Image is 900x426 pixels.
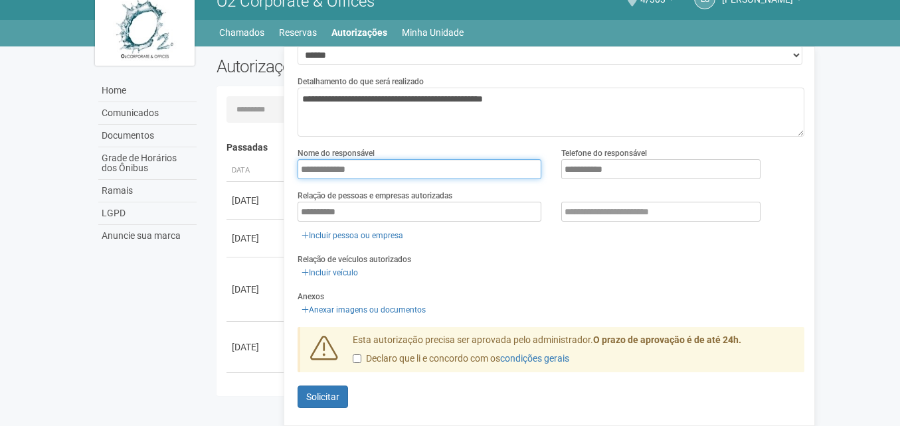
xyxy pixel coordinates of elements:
[98,80,197,102] a: Home
[219,23,264,42] a: Chamados
[98,202,197,225] a: LGPD
[232,385,281,398] div: [DATE]
[353,352,569,366] label: Declaro que li e concordo com os
[298,253,411,265] label: Relação de veículos autorizados
[298,190,452,202] label: Relação de pessoas e empresas autorizadas
[98,147,197,180] a: Grade de Horários dos Ônibus
[298,147,375,159] label: Nome do responsável
[298,228,407,243] a: Incluir pessoa ou empresa
[232,283,281,296] div: [DATE]
[298,386,348,408] button: Solicitar
[217,56,501,76] h2: Autorizações
[98,180,197,202] a: Ramais
[226,143,796,153] h4: Passadas
[500,353,569,364] a: condições gerais
[279,23,317,42] a: Reservas
[232,232,281,245] div: [DATE]
[98,225,197,247] a: Anuncie sua marca
[353,354,361,363] input: Declaro que li e concordo com oscondições gerais
[298,291,324,303] label: Anexos
[331,23,387,42] a: Autorizações
[232,194,281,207] div: [DATE]
[298,76,424,88] label: Detalhamento do que será realizado
[232,340,281,354] div: [DATE]
[298,303,430,317] a: Anexar imagens ou documentos
[298,265,362,280] a: Incluir veículo
[561,147,647,159] label: Telefone do responsável
[98,102,197,125] a: Comunicados
[306,391,339,402] span: Solicitar
[98,125,197,147] a: Documentos
[402,23,464,42] a: Minha Unidade
[343,334,805,372] div: Esta autorização precisa ser aprovada pelo administrador.
[226,160,286,182] th: Data
[593,334,741,345] strong: O prazo de aprovação é de até 24h.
